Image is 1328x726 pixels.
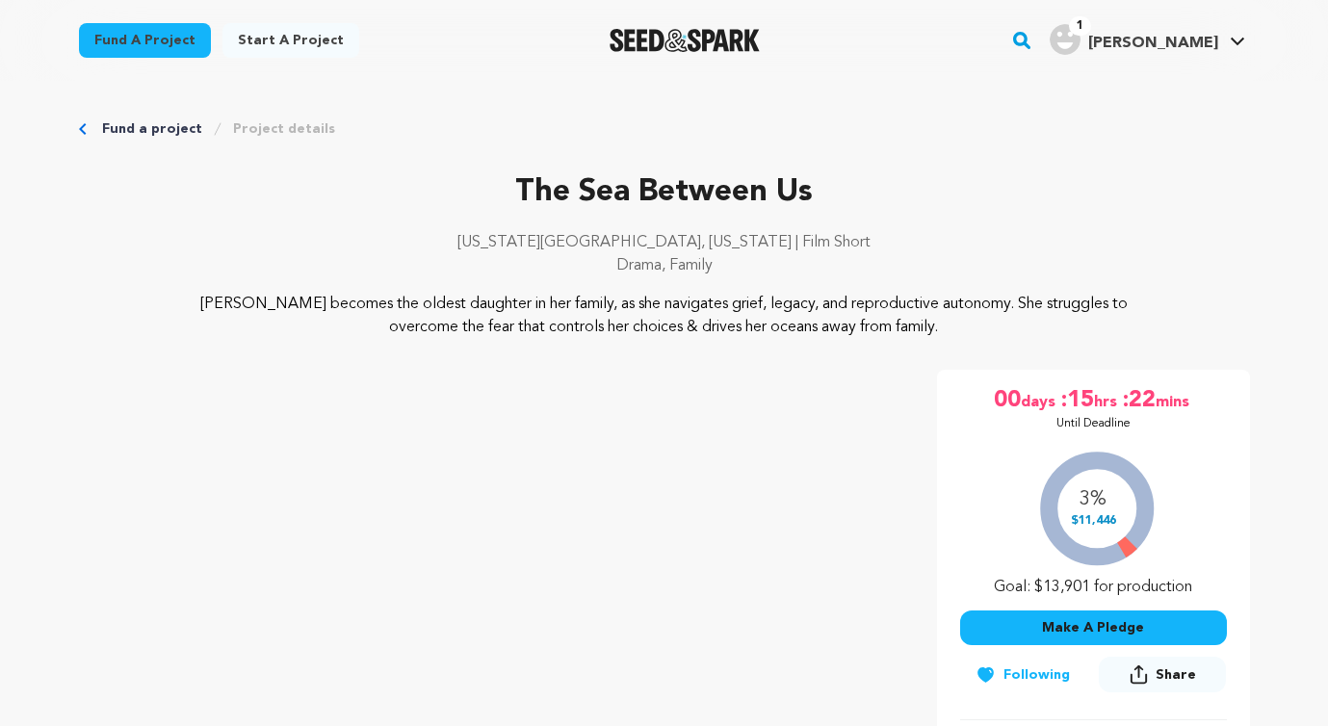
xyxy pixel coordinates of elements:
button: Following [960,658,1085,692]
p: Until Deadline [1056,416,1131,431]
a: Seed&Spark Homepage [610,29,761,52]
span: 1 [1069,16,1091,36]
a: Garrick Z.'s Profile [1046,20,1249,55]
span: hrs [1094,385,1121,416]
a: Fund a project [102,119,202,139]
a: Start a project [222,23,359,58]
span: Share [1099,657,1226,700]
span: :22 [1121,385,1156,416]
button: Share [1099,657,1226,692]
img: Seed&Spark Logo Dark Mode [610,29,761,52]
p: [US_STATE][GEOGRAPHIC_DATA], [US_STATE] | Film Short [79,231,1250,254]
span: Garrick Z.'s Profile [1046,20,1249,61]
p: [PERSON_NAME] becomes the oldest daughter in her family, as she navigates grief, legacy, and repr... [195,293,1133,339]
img: user.png [1050,24,1081,55]
span: 00 [994,385,1021,416]
div: Garrick Z.'s Profile [1050,24,1218,55]
span: mins [1156,385,1193,416]
p: Drama, Family [79,254,1250,277]
div: Breadcrumb [79,119,1250,139]
span: [PERSON_NAME] [1088,36,1218,51]
p: The Sea Between Us [79,169,1250,216]
span: :15 [1059,385,1094,416]
button: Make A Pledge [960,610,1227,645]
span: Share [1156,665,1196,685]
a: Project details [233,119,335,139]
a: Fund a project [79,23,211,58]
span: days [1021,385,1059,416]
